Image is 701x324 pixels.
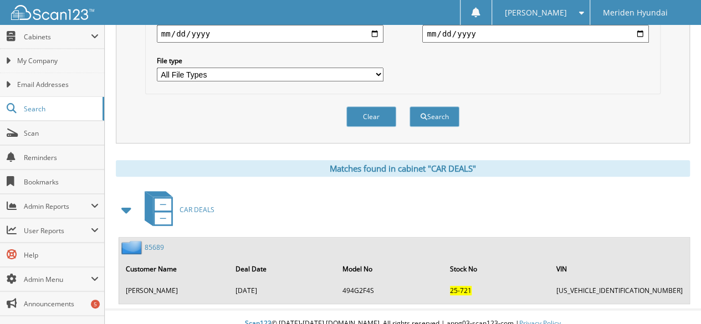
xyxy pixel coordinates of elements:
[116,160,690,177] div: Matches found in cabinet "CAR DEALS"
[24,104,97,114] span: Search
[24,128,99,138] span: Scan
[551,281,688,300] td: [US_VEHICLE_IDENTIFICATION_NUMBER]
[120,258,229,280] th: Customer Name
[24,202,91,211] span: Admin Reports
[230,281,336,300] td: [DATE]
[121,240,145,254] img: folder2.png
[346,106,396,127] button: Clear
[24,226,91,235] span: User Reports
[157,25,383,43] input: start
[24,275,91,284] span: Admin Menu
[230,258,336,280] th: Deal Date
[24,153,99,162] span: Reminders
[603,9,668,16] span: Meriden Hyundai
[180,205,214,214] span: CAR DEALS
[551,258,688,280] th: VIN
[410,106,459,127] button: Search
[17,56,99,66] span: My Company
[157,56,383,65] label: File type
[24,250,99,260] span: Help
[336,258,443,280] th: Model No
[504,9,566,16] span: [PERSON_NAME]
[145,243,164,252] a: 85689
[24,32,91,42] span: Cabinets
[646,271,701,324] iframe: Chat Widget
[11,5,94,20] img: scan123-logo-white.svg
[450,286,472,295] span: 25-721
[24,177,99,187] span: Bookmarks
[24,299,99,308] span: Announcements
[91,300,100,308] div: 5
[17,80,99,90] span: Email Addresses
[422,25,649,43] input: end
[120,281,229,300] td: [PERSON_NAME]
[444,258,550,280] th: Stock No
[336,281,443,300] td: 494G2F4S
[138,188,214,232] a: CAR DEALS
